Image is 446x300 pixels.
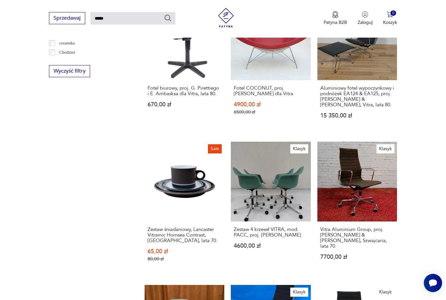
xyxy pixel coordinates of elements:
iframe: Smartsupp widget button [424,274,442,292]
img: Ikona koszyka [387,11,393,18]
p: 7700,00 zł [320,254,394,260]
h3: Fotel COCONUT, proj. [PERSON_NAME] dla Vitra [234,85,308,97]
h3: Aluminiowy fotel wypoczynkowy i podnóżek EA124 & EA125, proj. [PERSON_NAME] & [PERSON_NAME], Vitr... [320,85,394,108]
button: Wyczyść filtry [49,65,90,77]
h3: Vitra Aluminium Group, proj. [PERSON_NAME] & [PERSON_NAME], Szwajcaria, lata 70. [320,227,394,249]
h3: Zestaw śniadaniowy, Lancaster Vitramic Hornsea Contrast, [GEOGRAPHIC_DATA], lata 70. [148,227,221,243]
h3: Fotel biurowy, proj. G. Pirettiego i E. Ambasksa dla Vitra, lata 80. [148,85,221,97]
button: 0Koszyk [383,11,397,26]
p: 670,00 zł [148,102,221,107]
button: Szukaj [164,14,172,22]
h3: Zestaw 4 krzeseł VITRA, mod. PACC, proj. [PERSON_NAME] [234,227,308,238]
img: Ikona medalu [332,11,339,18]
p: Chodzież [59,49,75,56]
img: Ikonka użytkownika [362,11,368,18]
p: Zaloguj [358,19,373,26]
p: Patyna B2B [324,19,347,26]
a: KlasykVitra Aluminium Group, proj. Ray & Charles Eames, Szwajcaria, lata 70.Vitra Aluminium Group... [317,142,397,274]
a: Sprzedawaj [49,16,85,21]
button: Zaloguj [358,11,373,26]
button: Sprzedawaj [49,12,85,24]
div: 0 [390,10,396,16]
p: 65,00 zł [148,249,221,254]
p: Ćmielów [59,58,75,65]
p: ceramika [59,40,75,47]
button: Patyna B2B [324,11,347,26]
p: 6500,00 zł [234,109,308,115]
p: 15 350,00 zł [320,113,394,118]
img: Patyna - sklep z meblami i dekoracjami vintage [216,8,236,27]
a: Ikona medaluPatyna B2B [324,11,347,26]
p: 4900,00 zł [234,102,308,107]
p: Koszyk [383,19,397,26]
p: 80,00 zł [148,256,221,262]
p: 4600,00 zł [234,243,308,249]
a: SaleZestaw śniadaniowy, Lancaster Vitramic Hornsea Contrast, Anglia, lata 70.Zestaw śniadaniowy, ... [145,142,224,274]
a: KlasykZestaw 4 krzeseł VITRA, mod. PACC, proj. Charles EamesZestaw 4 krzeseł VITRA, mod. PACC, pr... [231,142,311,274]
